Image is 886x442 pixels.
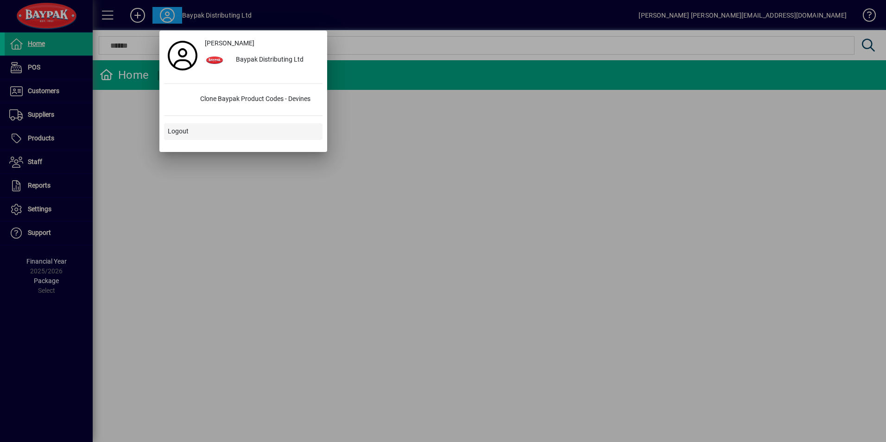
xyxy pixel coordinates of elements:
[164,91,323,108] button: Clone Baypak Product Codes - Devines
[164,123,323,140] button: Logout
[228,52,323,69] div: Baypak Distributing Ltd
[205,38,254,48] span: [PERSON_NAME]
[201,52,323,69] button: Baypak Distributing Ltd
[164,47,201,64] a: Profile
[193,91,323,108] div: Clone Baypak Product Codes - Devines
[201,35,323,52] a: [PERSON_NAME]
[168,126,189,136] span: Logout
